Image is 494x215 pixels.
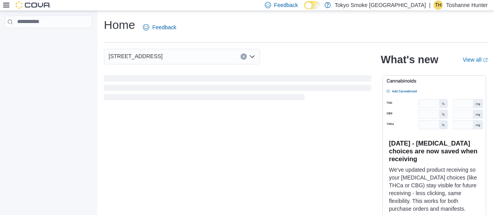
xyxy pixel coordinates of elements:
h3: [DATE] - [MEDICAL_DATA] choices are now saved when receiving [389,139,480,163]
div: Toshanne Hunter [433,0,443,10]
p: | [429,0,431,10]
img: Cova [16,1,51,9]
p: Toshanne Hunter [446,0,488,10]
span: [STREET_ADDRESS] [109,52,162,61]
p: Tokyo Smoke [GEOGRAPHIC_DATA] [335,0,426,10]
h1: Home [104,17,135,33]
a: Feedback [140,20,179,35]
p: We've updated product receiving so your [MEDICAL_DATA] choices (like THCa or CBG) stay visible fo... [389,166,480,213]
nav: Complex example [5,30,92,48]
button: Clear input [241,53,247,60]
h2: What's new [381,53,438,66]
a: View allExternal link [463,57,488,63]
input: Dark Mode [304,1,321,9]
span: Loading [104,77,371,102]
span: Feedback [274,1,298,9]
span: Feedback [152,23,176,31]
svg: External link [483,58,488,62]
button: Open list of options [249,53,255,60]
span: TH [435,0,441,10]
